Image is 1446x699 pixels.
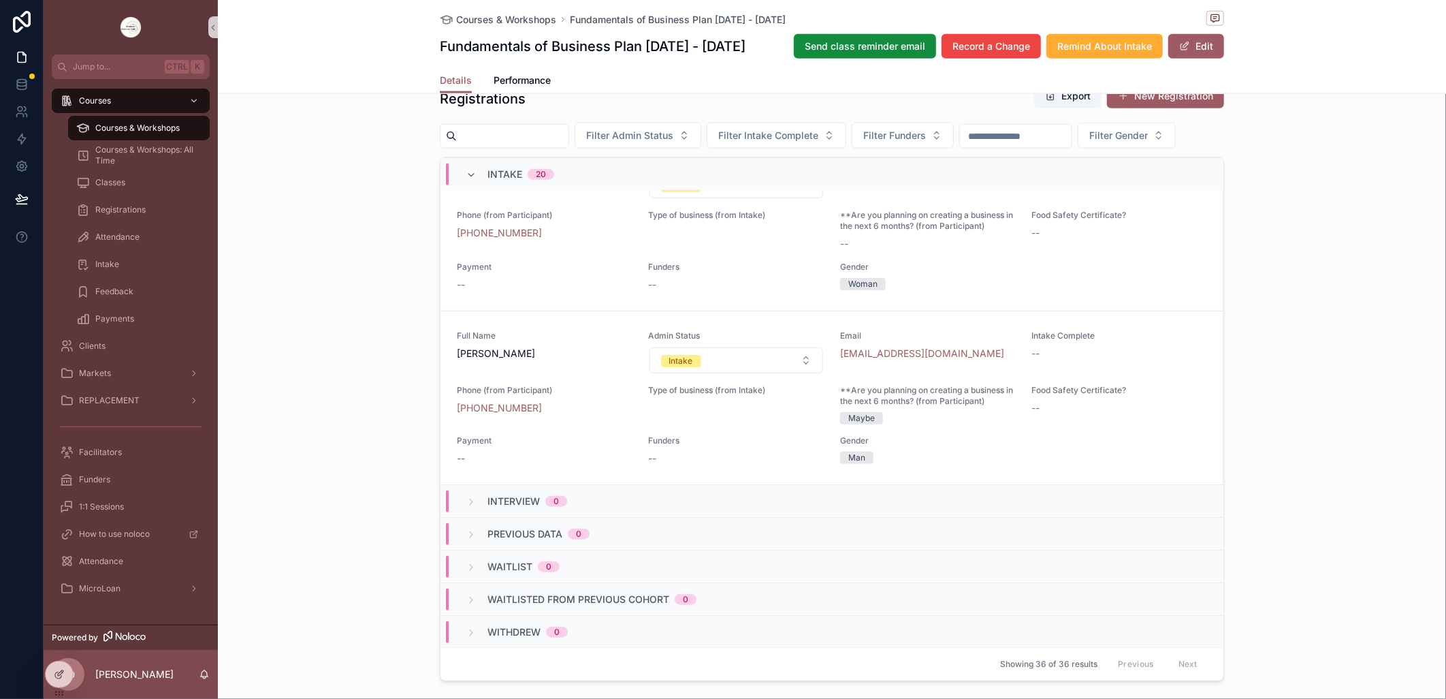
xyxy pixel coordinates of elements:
[457,226,542,240] a: [PHONE_NUMBER]
[536,169,546,180] div: 20
[649,330,824,341] span: Admin Status
[805,40,925,53] span: Send class reminder email
[669,355,693,367] div: Intake
[79,556,123,567] span: Attendance
[95,144,196,166] span: Courses & Workshops: All Time
[576,529,581,540] div: 0
[44,79,218,619] div: scrollable content
[440,37,745,56] h1: Fundamentals of Business Plan [DATE] - [DATE]
[52,495,210,519] a: 1:1 Sessions
[95,177,125,188] span: Classes
[440,136,1223,311] a: Full Name[PERSON_NAME]Admin StatusSelect ButtonEmail[EMAIL_ADDRESS][DOMAIN_NAME]Intake Complete--...
[457,401,542,415] a: [PHONE_NUMBER]
[456,13,556,27] span: Courses & Workshops
[718,129,818,142] span: Filter Intake Complete
[95,232,140,243] span: Attendance
[1057,40,1152,53] span: Remind About Intake
[79,583,120,594] span: MicroLoan
[192,61,203,72] span: K
[840,385,1016,407] span: **Are you planning on creating a business in the next 6 months? (from Participant)
[952,40,1030,53] span: Record a Change
[95,204,146,215] span: Registrations
[840,262,1016,273] span: Gender
[487,527,562,541] span: Previous Data
[68,143,210,168] a: Courses & Workshops: All Time
[794,34,936,59] button: Send class reminder email
[487,625,541,639] span: Withdrew
[165,60,189,74] span: Ctrl
[52,334,210,358] a: Clients
[440,68,472,94] a: Details
[79,341,106,352] span: Clients
[649,262,824,273] span: Funders
[707,123,846,149] button: Select Button
[494,68,551,95] a: Performance
[79,529,150,540] span: How to use noloco
[440,13,556,27] a: Courses & Workshops
[487,168,522,181] span: Intake
[457,278,465,292] span: --
[95,668,174,681] p: [PERSON_NAME]
[487,593,669,606] span: Waitlisted from Previous Cohort
[52,467,210,492] a: Funders
[942,34,1041,59] button: Record a Change
[487,495,540,508] span: Interview
[52,89,210,113] a: Courses
[52,388,210,413] a: REPLACEMENT
[457,385,632,396] span: Phone (from Participant)
[52,361,210,386] a: Markets
[1032,347,1040,360] span: --
[1032,330,1208,341] span: Intake Complete
[1032,210,1208,221] span: Food Safety Certificate?
[79,368,111,379] span: Markets
[840,237,848,251] span: --
[68,225,210,249] a: Attendance
[440,311,1223,484] a: Full Name[PERSON_NAME]Admin StatusSelect ButtonEmail[EMAIL_ADDRESS][DOMAIN_NAME]Intake Complete--...
[79,95,111,106] span: Courses
[79,447,122,458] span: Facilitators
[68,279,210,304] a: Feedback
[457,435,632,446] span: Payment
[457,347,632,360] span: [PERSON_NAME]
[840,435,1016,446] span: Gender
[79,501,124,512] span: 1:1 Sessions
[120,16,142,38] img: App logo
[848,278,878,290] div: Woman
[649,452,657,465] span: --
[1107,84,1224,108] button: New Registration
[863,129,926,142] span: Filter Funders
[68,116,210,140] a: Courses & Workshops
[52,576,210,601] a: MicroLoan
[457,330,632,341] span: Full Name
[546,561,551,572] div: 0
[68,170,210,195] a: Classes
[649,210,824,221] span: Type of business (from Intake)
[494,74,551,87] span: Performance
[575,123,701,149] button: Select Button
[1032,226,1040,240] span: --
[68,307,210,331] a: Payments
[1032,401,1040,415] span: --
[840,210,1016,232] span: **Are you planning on creating a business in the next 6 months? (from Participant)
[1078,123,1176,149] button: Select Button
[848,412,875,424] div: Maybe
[649,347,824,373] button: Select Button
[52,440,210,465] a: Facilitators
[649,385,824,396] span: Type of business (from Intake)
[440,74,472,87] span: Details
[95,313,134,324] span: Payments
[95,286,133,297] span: Feedback
[553,496,559,507] div: 0
[95,259,119,270] span: Intake
[1034,84,1102,108] button: Export
[52,522,210,546] a: How to use noloco
[649,435,824,446] span: Funders
[457,262,632,273] span: Payment
[487,560,532,574] span: Waitlist
[52,55,210,79] button: Jump to...CtrlK
[840,330,1016,341] span: Email
[852,123,954,149] button: Select Button
[570,13,786,27] a: Fundamentals of Business Plan [DATE] - [DATE]
[554,627,560,638] div: 0
[68,252,210,277] a: Intake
